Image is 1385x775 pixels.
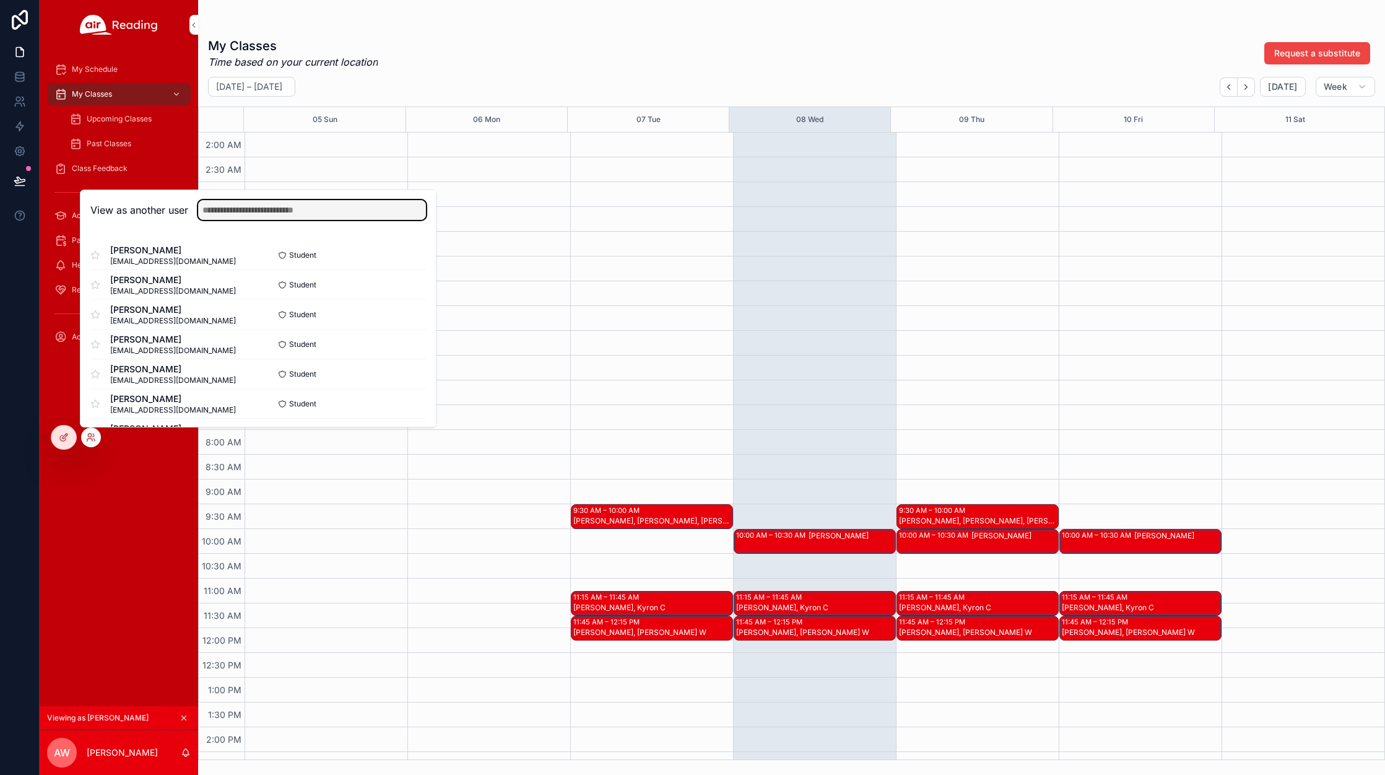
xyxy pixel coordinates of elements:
[202,462,245,472] span: 8:30 AM
[899,592,968,602] div: 11:15 AM – 11:45 AM
[734,592,895,615] div: 11:15 AM – 11:45 AM[PERSON_NAME], Kyron C
[897,505,1058,528] div: 9:30 AM – 10:00 AM[PERSON_NAME], [PERSON_NAME], [PERSON_NAME] D
[899,530,971,540] div: 10:00 AM – 10:30 AM
[90,203,188,217] h2: View as another user
[47,157,191,180] a: Class Feedback
[796,107,823,132] button: 08 Wed
[1134,531,1220,541] div: [PERSON_NAME]
[72,285,141,295] span: Request Substitutes
[72,89,112,99] span: My Classes
[201,610,245,621] span: 11:30 AM
[736,603,895,613] div: [PERSON_NAME], Kyron C
[208,37,378,55] h1: My Classes
[201,585,245,596] span: 11:00 AM
[199,660,245,670] span: 12:30 PM
[1264,42,1370,64] button: Request a substitute
[959,107,984,132] div: 09 Thu
[571,592,732,615] div: 11:15 AM – 11:45 AM[PERSON_NAME], Kyron C
[736,617,805,627] div: 11:45 AM – 12:15 PM
[47,713,149,723] span: Viewing as [PERSON_NAME]
[205,709,245,720] span: 1:30 PM
[289,310,316,320] span: Student
[971,531,1057,541] div: [PERSON_NAME]
[47,83,191,105] a: My Classes
[897,616,1058,640] div: 11:45 AM – 12:15 PM[PERSON_NAME], [PERSON_NAME] W
[1062,592,1131,602] div: 11:15 AM – 11:45 AM
[289,369,316,379] span: Student
[289,339,316,349] span: Student
[202,164,245,175] span: 2:30 AM
[72,332,101,342] span: Account
[289,280,316,290] span: Student
[54,745,70,760] span: AW
[636,107,661,132] button: 07 Tue
[110,405,236,415] span: [EMAIL_ADDRESS][DOMAIN_NAME]
[202,189,245,199] span: 3:00 AM
[573,617,643,627] div: 11:45 AM – 12:15 PM
[736,530,809,540] div: 10:00 AM – 10:30 AM
[1062,628,1220,637] div: [PERSON_NAME], [PERSON_NAME] W
[72,235,107,245] span: Payments
[809,531,895,541] div: [PERSON_NAME]
[40,50,198,364] div: scrollable content
[72,164,128,173] span: Class Feedback
[216,81,282,93] h2: [DATE] – [DATE]
[110,316,236,326] span: [EMAIL_ADDRESS][DOMAIN_NAME]
[899,603,1057,613] div: [PERSON_NAME], Kyron C
[203,734,245,745] span: 2:00 PM
[1274,47,1360,59] span: Request a substitute
[1060,616,1221,640] div: 11:45 AM – 12:15 PM[PERSON_NAME], [PERSON_NAME] W
[47,58,191,81] a: My Schedule
[205,685,245,695] span: 1:00 PM
[473,107,500,132] button: 06 Mon
[899,516,1057,526] div: [PERSON_NAME], [PERSON_NAME], [PERSON_NAME] D
[72,260,114,270] span: Help Center
[110,375,236,385] span: [EMAIL_ADDRESS][DOMAIN_NAME]
[110,346,236,356] span: [EMAIL_ADDRESS][DOMAIN_NAME]
[47,326,191,348] a: Account
[110,304,236,316] span: [PERSON_NAME]
[47,204,191,227] a: Academy
[202,437,245,447] span: 8:00 AM
[1062,617,1131,627] div: 11:45 AM – 12:15 PM
[1238,77,1255,97] button: Next
[897,530,1058,553] div: 10:00 AM – 10:30 AM[PERSON_NAME]
[72,64,118,74] span: My Schedule
[899,506,968,515] div: 9:30 AM – 10:00 AM
[1124,107,1143,132] button: 10 Fri
[897,592,1058,615] div: 11:15 AM – 11:45 AM[PERSON_NAME], Kyron C
[110,393,236,405] span: [PERSON_NAME]
[734,616,895,640] div: 11:45 AM – 12:15 PM[PERSON_NAME], [PERSON_NAME] W
[899,617,968,627] div: 11:45 AM – 12:15 PM
[110,333,236,346] span: [PERSON_NAME]
[62,108,191,130] a: Upcoming Classes
[202,486,245,497] span: 9:00 AM
[110,244,236,256] span: [PERSON_NAME]
[573,603,732,613] div: [PERSON_NAME], Kyron C
[208,55,378,69] em: Time based on your current location
[736,592,805,602] div: 11:15 AM – 11:45 AM
[1060,530,1221,553] div: 10:00 AM – 10:30 AM[PERSON_NAME]
[62,133,191,155] a: Past Classes
[1260,77,1305,97] button: [DATE]
[1220,77,1238,97] button: Back
[80,15,158,35] img: App logo
[72,211,105,221] span: Academy
[199,536,245,546] span: 10:00 AM
[202,511,245,522] span: 9:30 AM
[571,616,732,640] div: 11:45 AM – 12:15 PM[PERSON_NAME], [PERSON_NAME] W
[571,505,732,528] div: 9:30 AM – 10:00 AM[PERSON_NAME], [PERSON_NAME], [PERSON_NAME] D
[1316,77,1375,97] button: Week
[110,274,236,286] span: [PERSON_NAME]
[1285,107,1305,132] div: 11 Sat
[899,628,1057,637] div: [PERSON_NAME], [PERSON_NAME] W
[573,506,643,515] div: 9:30 AM – 10:00 AM
[1268,81,1297,92] span: [DATE]
[202,139,245,150] span: 2:00 AM
[573,592,642,602] div: 11:15 AM – 11:45 AM
[110,256,236,266] span: [EMAIL_ADDRESS][DOMAIN_NAME]
[573,628,732,637] div: [PERSON_NAME], [PERSON_NAME] W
